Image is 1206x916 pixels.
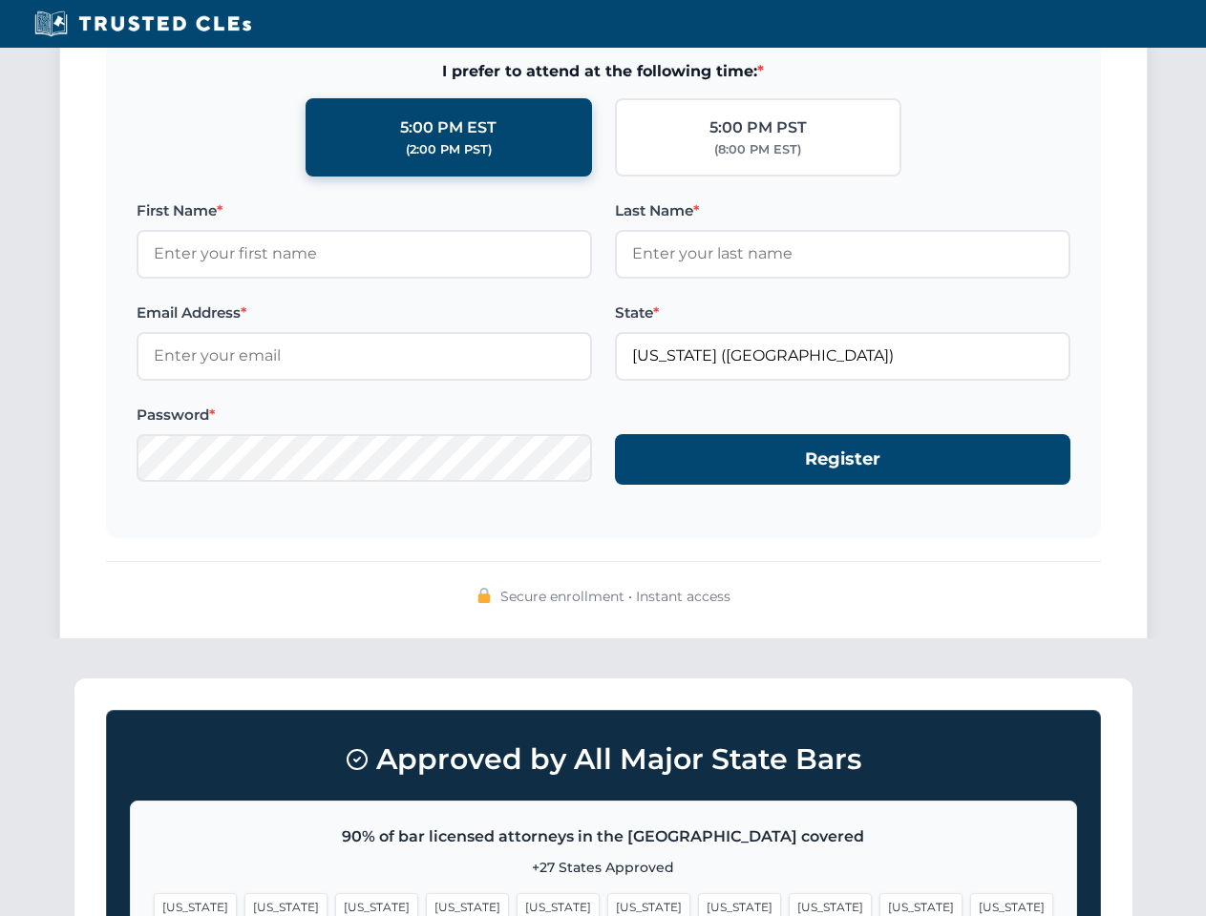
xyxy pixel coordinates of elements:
[154,857,1053,878] p: +27 States Approved
[615,230,1070,278] input: Enter your last name
[714,140,801,159] div: (8:00 PM EST)
[400,115,497,140] div: 5:00 PM EST
[500,586,730,607] span: Secure enrollment • Instant access
[137,199,592,222] label: First Name
[137,230,592,278] input: Enter your first name
[615,199,1070,222] label: Last Name
[615,434,1070,485] button: Register
[154,824,1053,849] p: 90% of bar licensed attorneys in the [GEOGRAPHIC_DATA] covered
[615,332,1070,380] input: Florida (FL)
[29,10,257,38] img: Trusted CLEs
[137,59,1070,84] span: I prefer to attend at the following time:
[615,302,1070,324] label: State
[137,404,592,427] label: Password
[709,115,807,140] div: 5:00 PM PST
[137,332,592,380] input: Enter your email
[406,140,492,159] div: (2:00 PM PST)
[476,588,492,603] img: 🔒
[137,302,592,324] label: Email Address
[130,734,1077,785] h3: Approved by All Major State Bars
